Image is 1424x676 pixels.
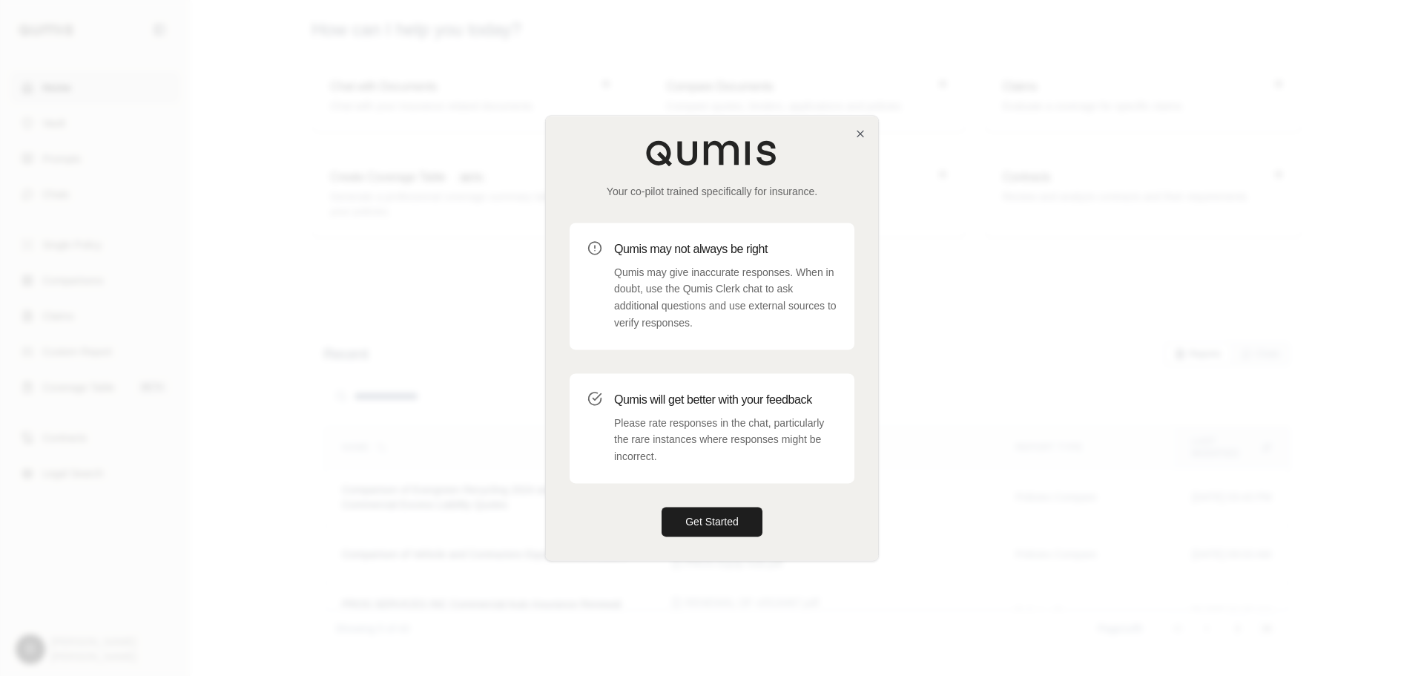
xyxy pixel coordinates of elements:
img: Qumis Logo [645,140,779,166]
h3: Qumis may not always be right [614,240,837,258]
p: Your co-pilot trained specifically for insurance. [570,184,854,199]
button: Get Started [662,507,762,536]
p: Please rate responses in the chat, particularly the rare instances where responses might be incor... [614,415,837,465]
p: Qumis may give inaccurate responses. When in doubt, use the Qumis Clerk chat to ask additional qu... [614,264,837,332]
h3: Qumis will get better with your feedback [614,391,837,409]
